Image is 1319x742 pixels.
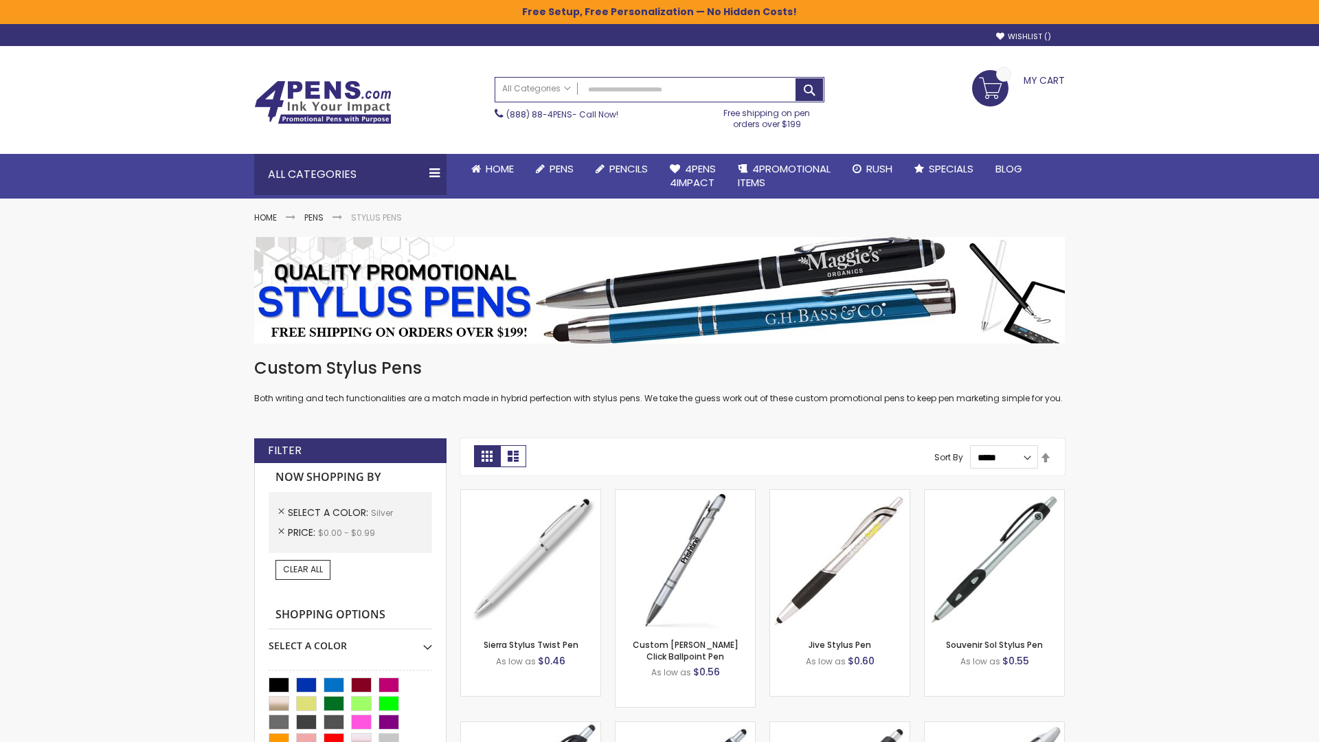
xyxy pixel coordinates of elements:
[925,490,1064,629] img: Souvenir Sol Stylus Pen-Silver
[651,666,691,678] span: As low as
[738,161,831,190] span: 4PROMOTIONAL ITEMS
[770,490,910,629] img: Jive Stylus Pen-Silver
[254,80,392,124] img: 4Pens Custom Pens and Promotional Products
[275,560,330,579] a: Clear All
[461,490,600,629] img: Stypen-35-Silver
[460,154,525,184] a: Home
[486,161,514,176] span: Home
[254,357,1065,379] h1: Custom Stylus Pens
[770,489,910,501] a: Jive Stylus Pen-Silver
[946,639,1043,651] a: Souvenir Sol Stylus Pen
[929,161,973,176] span: Specials
[254,212,277,223] a: Home
[288,506,371,519] span: Select A Color
[960,655,1000,667] span: As low as
[710,102,825,130] div: Free shipping on pen orders over $199
[269,463,432,492] strong: Now Shopping by
[1002,654,1029,668] span: $0.55
[693,665,720,679] span: $0.56
[848,654,875,668] span: $0.60
[254,154,447,195] div: All Categories
[496,655,536,667] span: As low as
[770,721,910,733] a: Souvenir® Emblem Stylus Pen-Silver
[525,154,585,184] a: Pens
[609,161,648,176] span: Pencils
[616,721,755,733] a: Epiphany Stylus Pens-Silver
[268,443,302,458] strong: Filter
[269,600,432,630] strong: Shopping Options
[461,721,600,733] a: React Stylus Grip Pen-Silver
[995,161,1022,176] span: Blog
[506,109,618,120] span: - Call Now!
[925,721,1064,733] a: Twist Highlighter-Pen Stylus Combo-Silver
[474,445,500,467] strong: Grid
[585,154,659,184] a: Pencils
[659,154,727,199] a: 4Pens4impact
[371,507,393,519] span: Silver
[550,161,574,176] span: Pens
[269,629,432,653] div: Select A Color
[288,526,318,539] span: Price
[616,489,755,501] a: Custom Alex II Click Ballpoint Pen-Silver
[461,489,600,501] a: Stypen-35-Silver
[254,237,1065,344] img: Stylus Pens
[538,654,565,668] span: $0.46
[903,154,984,184] a: Specials
[866,161,892,176] span: Rush
[616,490,755,629] img: Custom Alex II Click Ballpoint Pen-Silver
[283,563,323,575] span: Clear All
[506,109,572,120] a: (888) 88-4PENS
[633,639,739,662] a: Custom [PERSON_NAME] Click Ballpoint Pen
[318,527,375,539] span: $0.00 - $0.99
[351,212,402,223] strong: Stylus Pens
[996,32,1051,42] a: Wishlist
[670,161,716,190] span: 4Pens 4impact
[727,154,842,199] a: 4PROMOTIONALITEMS
[984,154,1033,184] a: Blog
[842,154,903,184] a: Rush
[484,639,578,651] a: Sierra Stylus Twist Pen
[934,451,963,463] label: Sort By
[502,83,571,94] span: All Categories
[806,655,846,667] span: As low as
[495,78,578,100] a: All Categories
[809,639,871,651] a: Jive Stylus Pen
[254,357,1065,405] div: Both writing and tech functionalities are a match made in hybrid perfection with stylus pens. We ...
[925,489,1064,501] a: Souvenir Sol Stylus Pen-Silver
[304,212,324,223] a: Pens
